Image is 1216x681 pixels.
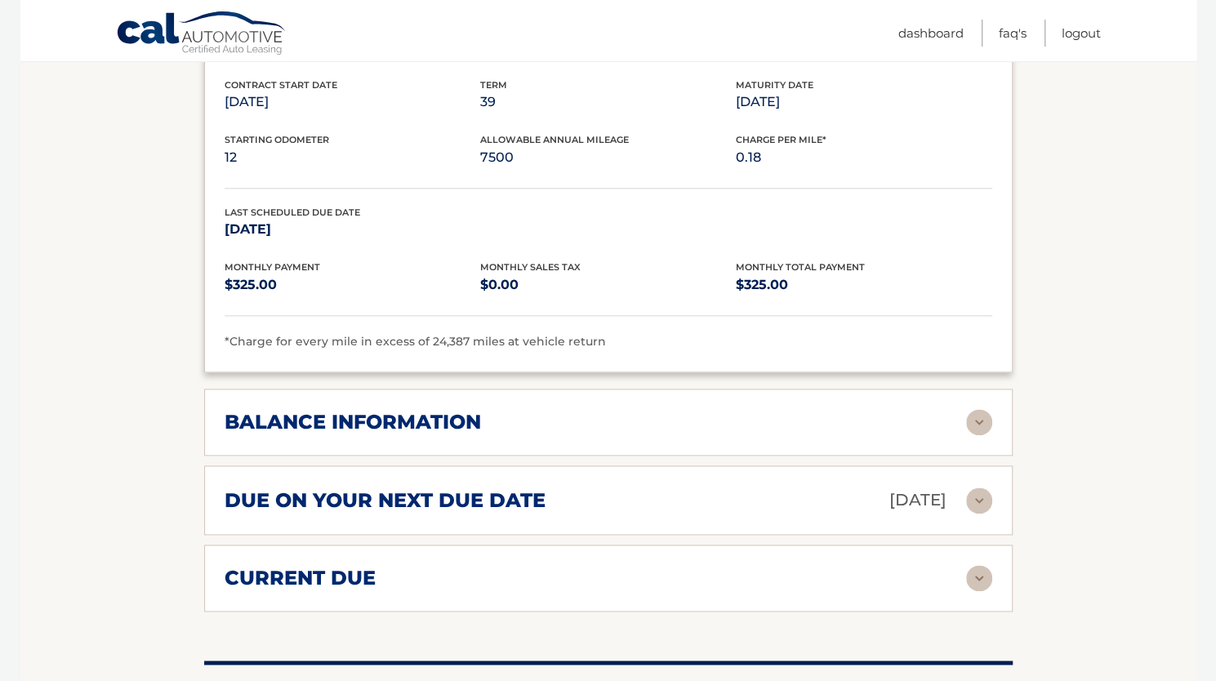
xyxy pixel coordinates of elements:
span: Maturity Date [736,79,813,91]
p: $325.00 [736,274,991,296]
p: [DATE] [225,91,480,113]
h2: balance information [225,410,481,434]
a: FAQ's [999,20,1027,47]
p: [DATE] [225,218,480,241]
span: Allowable Annual Mileage [480,134,629,145]
p: 12 [225,146,480,169]
a: Dashboard [898,20,964,47]
span: Contract Start Date [225,79,337,91]
span: Charge Per Mile* [736,134,826,145]
span: Term [480,79,507,91]
span: *Charge for every mile in excess of 24,387 miles at vehicle return [225,334,606,349]
span: Monthly Total Payment [736,261,865,273]
p: 0.18 [736,146,991,169]
span: Monthly Payment [225,261,320,273]
img: accordion-rest.svg [966,487,992,514]
p: [DATE] [889,486,947,514]
p: $0.00 [480,274,736,296]
img: accordion-rest.svg [966,409,992,435]
img: accordion-rest.svg [966,565,992,591]
span: Starting Odometer [225,134,329,145]
p: $325.00 [225,274,480,296]
h2: current due [225,566,376,590]
a: Logout [1062,20,1101,47]
span: Last Scheduled Due Date [225,207,360,218]
p: 39 [480,91,736,113]
a: Cal Automotive [116,11,287,58]
p: 7500 [480,146,736,169]
p: [DATE] [736,91,991,113]
h2: due on your next due date [225,488,546,513]
span: Monthly Sales Tax [480,261,581,273]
